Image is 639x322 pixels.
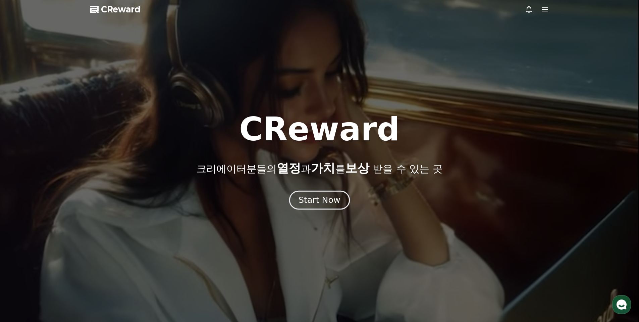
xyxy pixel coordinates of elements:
[299,194,340,206] div: Start Now
[239,113,400,145] h1: CReward
[87,213,129,230] a: 설정
[104,223,112,228] span: 설정
[2,213,44,230] a: 홈
[290,198,349,204] a: Start Now
[289,190,350,210] button: Start Now
[44,213,87,230] a: 대화
[21,223,25,228] span: 홈
[61,223,69,229] span: 대화
[277,161,301,175] span: 열정
[196,162,442,175] p: 크리에이터분들의 과 를 받을 수 있는 곳
[311,161,335,175] span: 가치
[90,4,141,15] a: CReward
[101,4,141,15] span: CReward
[345,161,369,175] span: 보상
